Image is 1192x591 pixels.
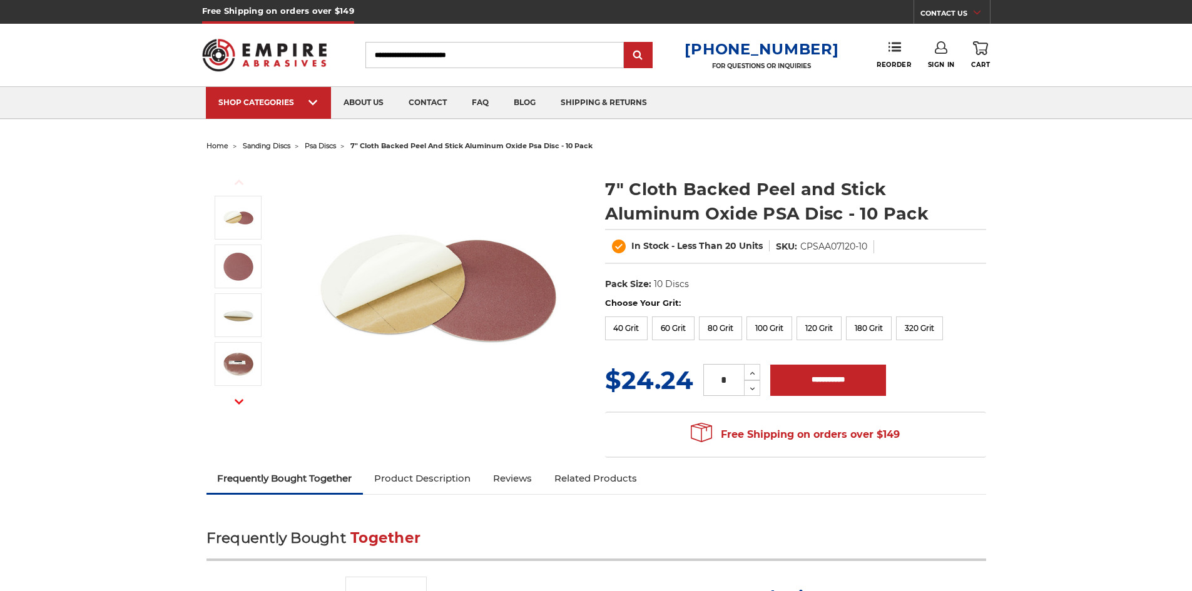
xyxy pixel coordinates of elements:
span: Free Shipping on orders over $149 [691,422,900,447]
a: Reorder [877,41,911,68]
a: [PHONE_NUMBER] [685,40,838,58]
span: In Stock [631,240,669,251]
button: Previous [224,169,254,196]
dd: 10 Discs [654,278,689,291]
a: Cart [971,41,990,69]
span: 20 [725,240,736,251]
img: Empire Abrasives [202,31,327,79]
dt: SKU: [776,240,797,253]
p: FOR QUESTIONS OR INQUIRIES [685,62,838,70]
h1: 7" Cloth Backed Peel and Stick Aluminum Oxide PSA Disc - 10 Pack [605,177,986,226]
div: SHOP CATEGORIES [218,98,318,107]
span: Units [739,240,763,251]
span: Together [350,529,420,547]
a: blog [501,87,548,119]
a: Product Description [363,465,482,492]
a: faq [459,87,501,119]
img: sticky backed sanding disc [223,300,254,331]
input: Submit [626,43,651,68]
a: about us [331,87,396,119]
span: Frequently Bought [206,529,346,547]
a: shipping & returns [548,87,660,119]
dt: Pack Size: [605,278,651,291]
span: Reorder [877,61,911,69]
a: sanding discs [243,141,290,150]
a: contact [396,87,459,119]
dd: CPSAA07120-10 [800,240,867,253]
label: Choose Your Grit: [605,297,986,310]
a: psa discs [305,141,336,150]
span: Cart [971,61,990,69]
a: CONTACT US [920,6,990,24]
a: Frequently Bought Together [206,465,364,492]
img: peel and stick psa aluminum oxide disc [223,251,254,282]
img: clothed backed AOX PSA - 10 Pack [223,348,254,380]
a: Reviews [482,465,543,492]
span: 7" cloth backed peel and stick aluminum oxide psa disc - 10 pack [350,141,593,150]
span: - Less Than [671,240,723,251]
span: Sign In [928,61,955,69]
a: Related Products [543,465,648,492]
button: Next [224,388,254,415]
img: 7 inch Aluminum Oxide PSA Sanding Disc with Cloth Backing [313,164,564,414]
img: 7 inch Aluminum Oxide PSA Sanding Disc with Cloth Backing [223,202,254,233]
span: $24.24 [605,365,693,395]
a: home [206,141,228,150]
